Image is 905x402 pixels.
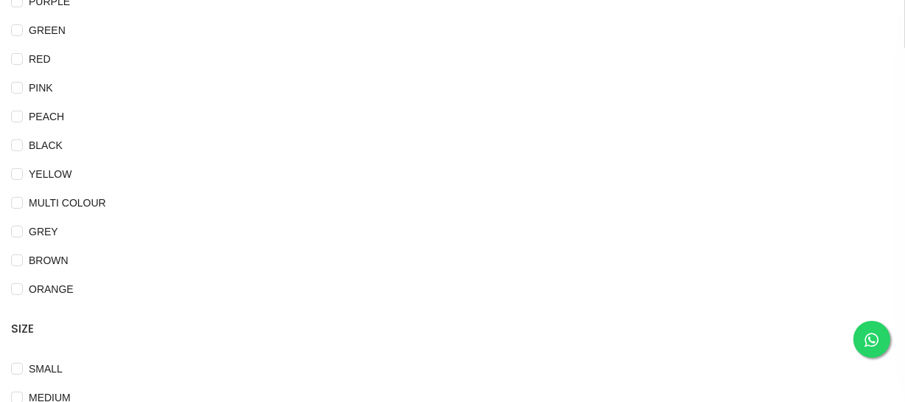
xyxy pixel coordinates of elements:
span: SMALL [23,361,69,377]
span: GREEN [23,22,71,38]
h4: SIZE [11,320,193,338]
span: YELLOW [23,166,77,182]
span: BROWN [23,252,74,268]
span: PEACH [23,108,70,125]
span: BLACK [23,137,69,153]
span: PINK [23,80,59,96]
span: ORANGE [23,281,80,297]
span: MULTI COLOUR [23,195,112,211]
span: RED [23,51,57,67]
span: GREY [23,223,64,240]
